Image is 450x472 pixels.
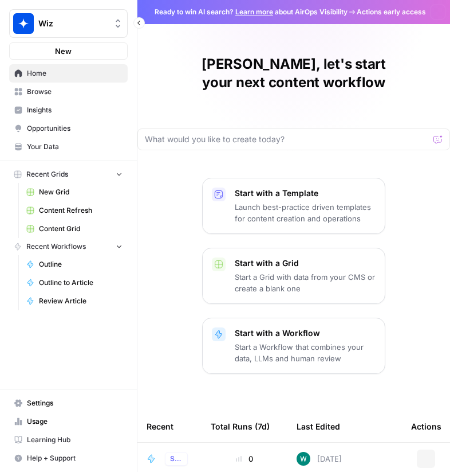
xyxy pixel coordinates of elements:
button: Start with a TemplateLaunch best-practice driven templates for content creation and operations [202,178,385,234]
p: Launch best-practice driven templates for content creation and operations [235,201,376,224]
span: Review Article [39,296,123,306]
button: Recent Grids [9,166,128,183]
button: New [9,42,128,60]
a: Outline [21,255,128,274]
div: Actions [411,411,441,442]
p: Start a Grid with data from your CMS or create a blank one [235,271,376,294]
span: Content Refresh [39,205,123,216]
div: Last Edited [297,411,340,442]
a: Usage [9,412,128,431]
button: Start with a WorkflowStart a Workflow that combines your data, LLMs and human review [202,318,385,374]
div: Total Runs (7d) [211,411,270,442]
span: Settings [27,398,123,408]
button: Recent Workflows [9,238,128,255]
div: [DATE] [297,452,342,466]
span: Content Grid [39,224,123,234]
p: Start with a Workflow [235,327,376,339]
p: Start with a Template [235,188,376,199]
a: Review ArticleStudio 2.0 [147,452,192,466]
span: Outline [39,259,123,270]
span: New Grid [39,187,123,197]
span: Actions early access [357,7,426,17]
a: Opportunities [9,119,128,138]
h1: [PERSON_NAME], let's start your next content workflow [137,55,450,92]
span: New [55,45,72,57]
span: Help + Support [27,453,123,463]
div: 0 [211,453,278,465]
span: Learning Hub [27,435,123,445]
a: Review Article [21,292,128,310]
a: Learning Hub [9,431,128,449]
span: Recent Grids [26,169,68,180]
button: Help + Support [9,449,128,467]
p: Start with a Grid [235,258,376,269]
a: Insights [9,101,128,119]
img: Wiz Logo [13,13,34,34]
a: Settings [9,394,128,412]
a: Outline to Article [21,274,128,292]
span: Recent Workflows [26,241,86,252]
span: Studio 2.0 [170,454,183,464]
span: Ready to win AI search? about AirOps Visibility [155,7,348,17]
span: Home [27,68,123,79]
span: Outline to Article [39,278,123,288]
span: Insights [27,105,123,115]
span: Opportunities [27,123,123,134]
img: vaiar9hhcrg879pubqop5lsxqhgw [297,452,310,466]
input: What would you like to create today? [145,134,429,145]
span: Your Data [27,142,123,152]
p: Start a Workflow that combines your data, LLMs and human review [235,341,376,364]
div: Recent [147,411,192,442]
a: Home [9,64,128,83]
a: Learn more [235,7,273,16]
span: Wiz [38,18,108,29]
span: Browse [27,87,123,97]
span: Usage [27,416,123,427]
a: Content Refresh [21,201,128,220]
button: Workspace: Wiz [9,9,128,38]
button: Start with a GridStart a Grid with data from your CMS or create a blank one [202,248,385,304]
a: Your Data [9,138,128,156]
a: New Grid [21,183,128,201]
a: Content Grid [21,220,128,238]
a: Browse [9,83,128,101]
